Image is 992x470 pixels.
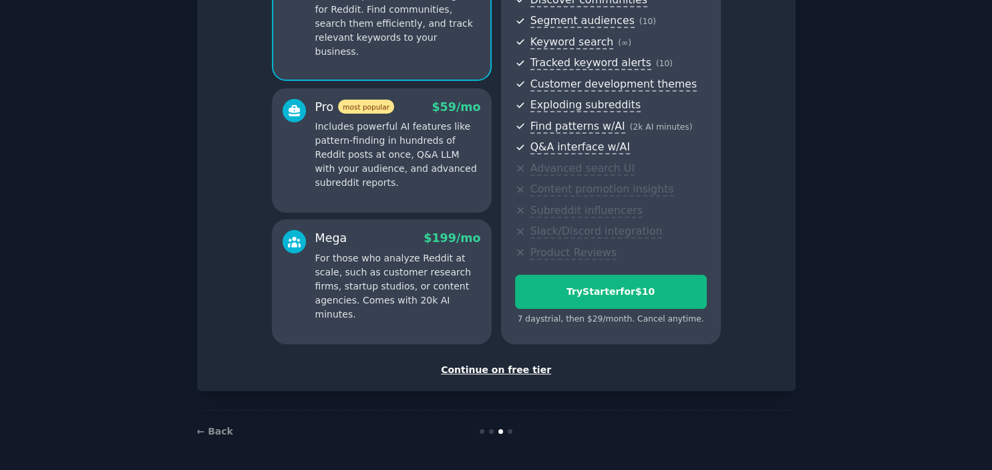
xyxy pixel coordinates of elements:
div: Mega [315,230,347,247]
a: ← Back [197,426,233,437]
span: Advanced search UI [530,162,635,176]
span: most popular [338,100,394,114]
span: ( 10 ) [639,17,656,26]
div: 7 days trial, then $ 29 /month . Cancel anytime. [515,314,707,326]
span: $ 199 /mo [424,231,480,245]
span: ( ∞ ) [618,38,631,47]
span: Subreddit influencers [530,204,643,218]
span: Find patterns w/AI [530,120,625,134]
div: Try Starter for $10 [516,285,706,299]
span: ( 2k AI minutes ) [630,122,693,132]
span: Exploding subreddits [530,98,641,112]
span: Keyword search [530,35,614,49]
span: Customer development themes [530,78,697,92]
p: Includes powerful AI features like pattern-finding in hundreds of Reddit posts at once, Q&A LLM w... [315,120,481,190]
span: Content promotion insights [530,183,674,197]
span: Product Reviews [530,246,617,260]
span: Q&A interface w/AI [530,140,630,154]
div: Continue on free tier [211,363,782,377]
button: TryStarterfor$10 [515,275,707,309]
span: ( 10 ) [656,59,673,68]
span: Slack/Discord integration [530,225,663,239]
span: Segment audiences [530,14,635,28]
span: Tracked keyword alerts [530,56,651,70]
p: For those who analyze Reddit at scale, such as customer research firms, startup studios, or conte... [315,251,481,322]
span: $ 59 /mo [432,100,480,114]
div: Pro [315,99,394,116]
